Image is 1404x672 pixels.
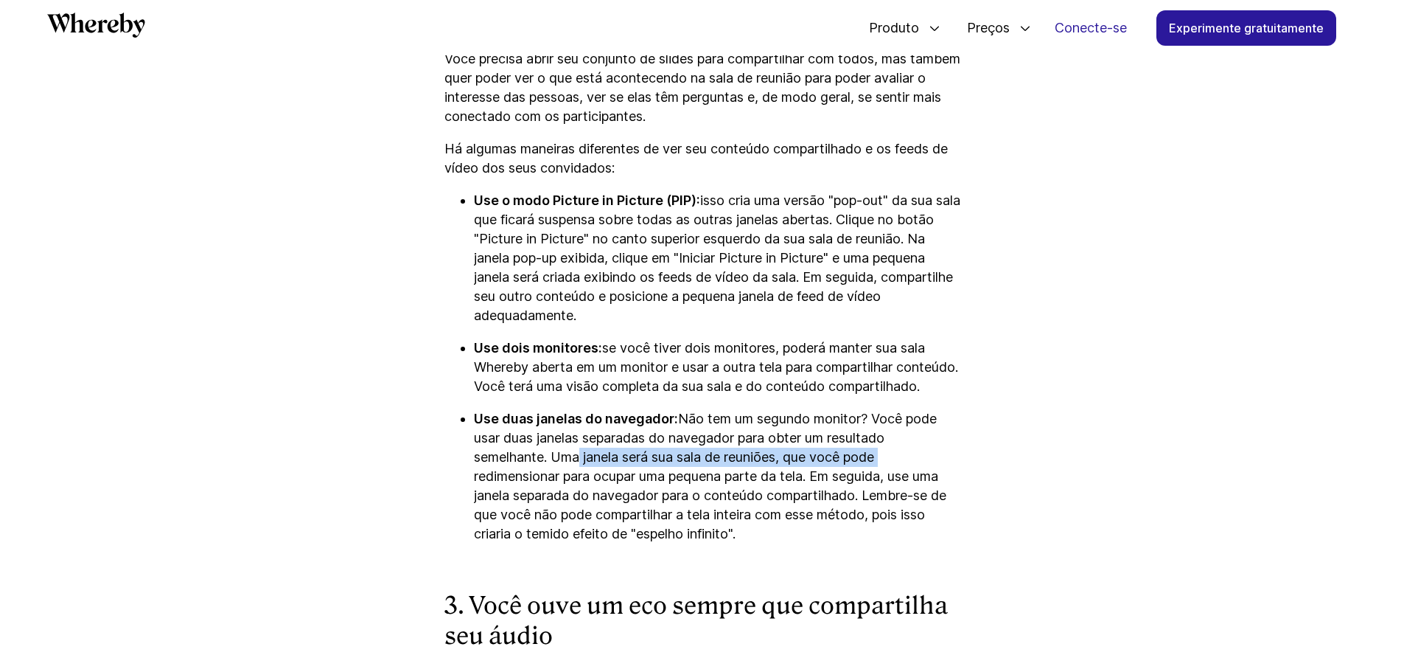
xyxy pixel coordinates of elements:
font: se você tiver dois monitores, poderá manter sua sala Whereby aberta em um monitor e usar a outra ... [474,340,958,394]
font: Produto [869,20,919,35]
font: Experimente gratuitamente [1169,21,1324,35]
a: Experimente gratuitamente [1156,10,1336,46]
font: Conecte-se [1055,20,1127,35]
font: Há algumas maneiras diferentes de ver seu conteúdo compartilhado e os feeds de vídeo dos seus con... [444,141,948,176]
font: Digamos que, durante uma videoconferência, você precise fazer uma apresentação. Você precisa abri... [444,32,960,124]
font: Não tem um segundo monitor? Você pode usar duas janelas separadas do navegador para obter um resu... [474,411,946,541]
font: 3. Você ouve um eco sempre que compartilha seu áudio [444,592,948,651]
font: Preços [967,20,1010,35]
font: Use o modo Picture in Picture (PIP): [474,193,700,208]
font: isso cria uma versão "pop-out" da sua sala que ficará suspensa sobre todas as outras janelas aber... [474,193,960,323]
svg: Por meio do qual [47,13,145,38]
a: Por meio do qual [47,13,145,43]
font: Use dois monitores: [474,340,602,356]
a: Conecte-se [1043,11,1139,45]
font: Use duas janelas do navegador: [474,411,678,426]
